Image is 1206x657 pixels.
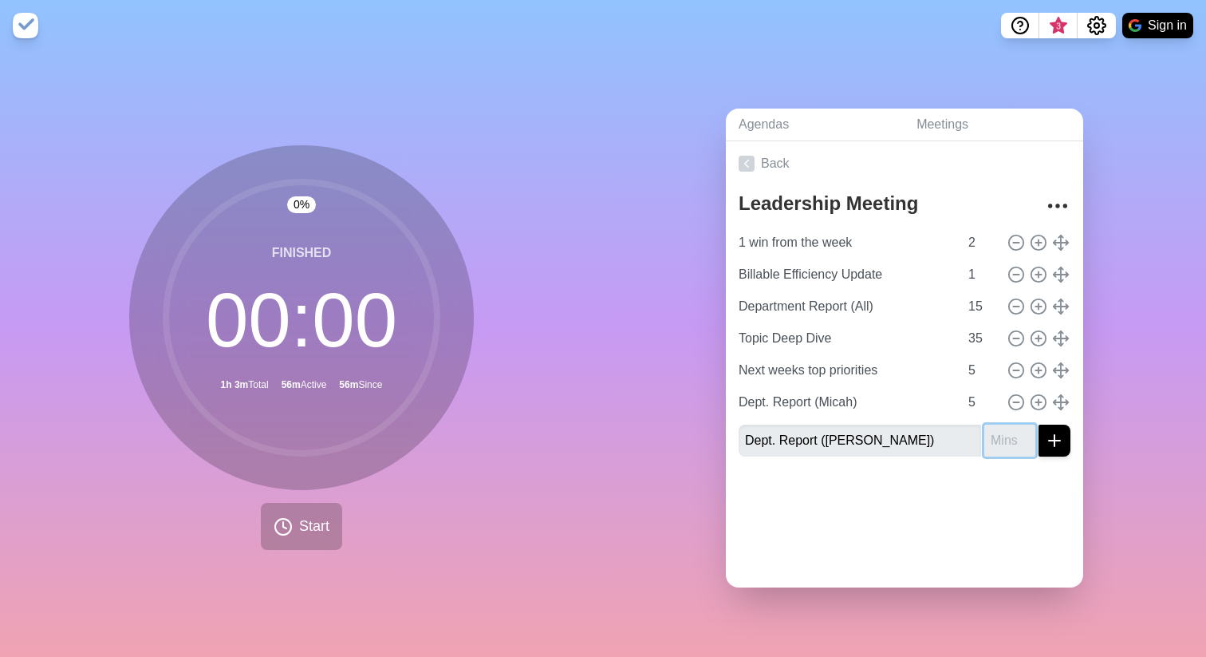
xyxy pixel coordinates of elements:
input: Mins [962,386,1000,418]
a: Meetings [904,109,1083,141]
input: Mins [962,227,1000,259]
input: Name [732,227,959,259]
button: Sign in [1122,13,1193,38]
input: Name [732,323,959,354]
input: Name [732,354,959,386]
input: Mins [962,323,1000,354]
img: timeblocks logo [13,13,38,38]
input: Mins [984,425,1035,457]
button: Help [1001,13,1039,38]
input: Mins [962,259,1000,291]
span: 3 [1052,20,1065,33]
a: Back [726,141,1083,186]
button: What’s new [1039,13,1078,38]
input: Mins [962,291,1000,323]
input: Name [732,259,959,291]
img: google logo [1129,19,1141,32]
button: More [1042,190,1074,222]
input: Mins [962,354,1000,386]
input: Name [732,291,959,323]
a: Agendas [726,109,904,141]
span: Start [299,516,329,537]
button: Settings [1078,13,1116,38]
button: Start [261,503,342,550]
input: Name [739,425,981,457]
input: Name [732,386,959,418]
